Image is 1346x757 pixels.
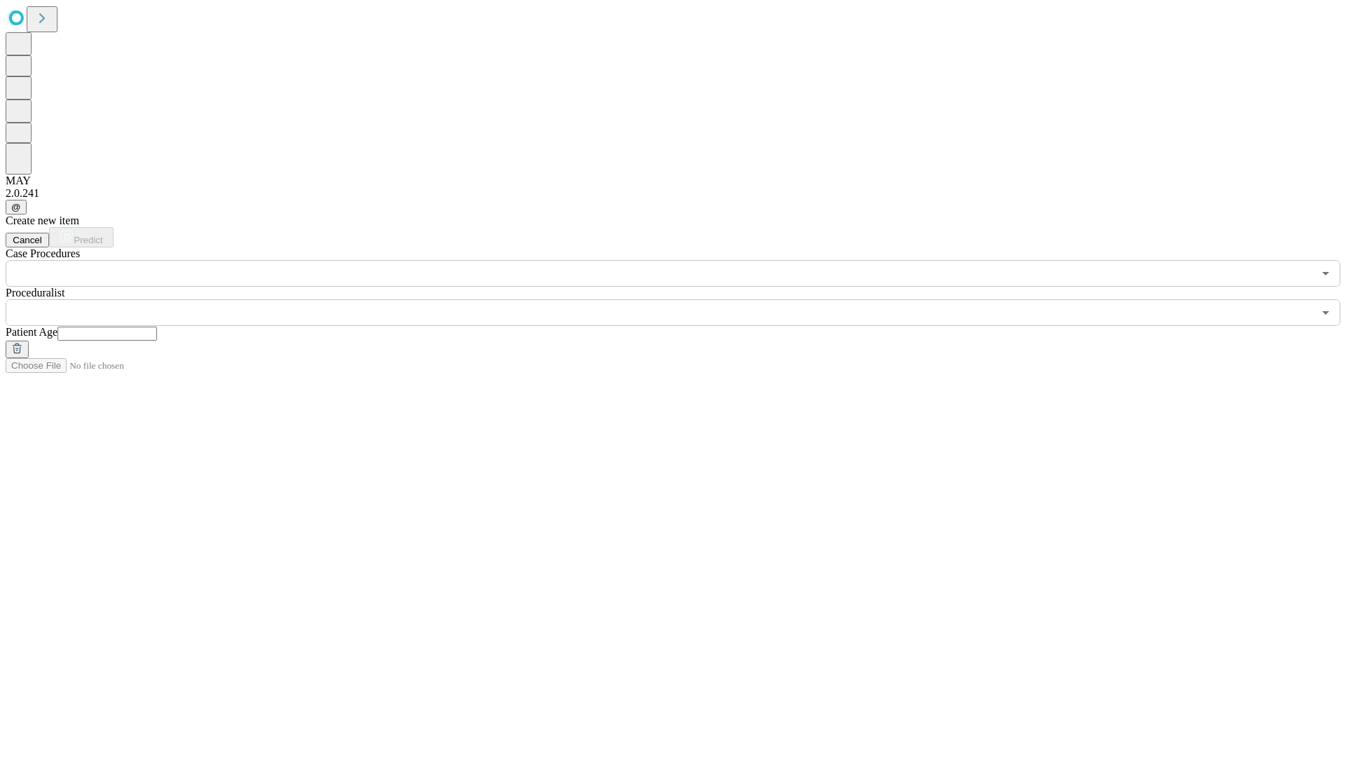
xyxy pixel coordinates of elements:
[6,214,79,226] span: Create new item
[6,247,80,259] span: Scheduled Procedure
[49,227,114,247] button: Predict
[11,202,21,212] span: @
[6,287,64,299] span: Proceduralist
[6,175,1340,187] div: MAY
[6,326,57,338] span: Patient Age
[6,187,1340,200] div: 2.0.241
[1316,303,1335,322] button: Open
[1316,264,1335,283] button: Open
[6,233,49,247] button: Cancel
[6,200,27,214] button: @
[74,235,102,245] span: Predict
[13,235,42,245] span: Cancel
